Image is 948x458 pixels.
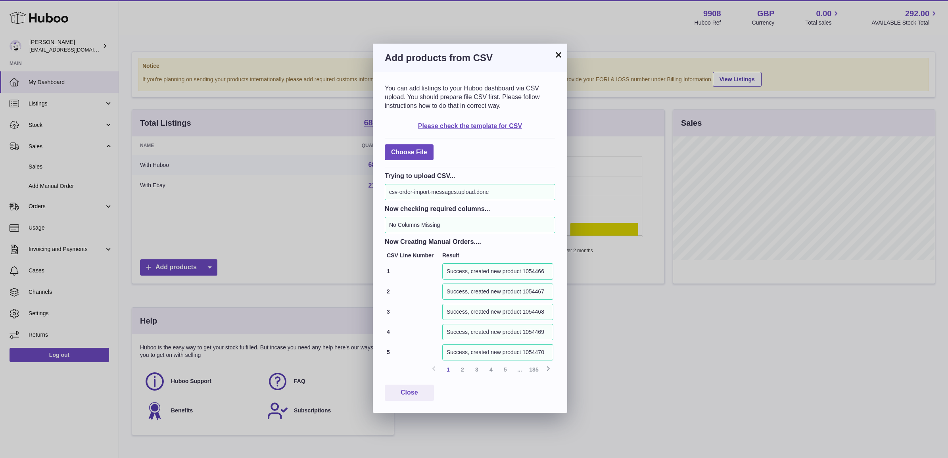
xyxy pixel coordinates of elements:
[455,362,470,377] a: 2
[512,362,527,377] span: ...
[470,362,484,377] a: 3
[440,250,555,261] th: Result
[442,344,553,360] div: Success, created new product 1054470
[442,284,553,300] div: Success, created new product 1054467
[385,84,555,110] p: You can add listings to your Huboo dashboard via CSV upload. You should prepare file CSV first. P...
[385,204,555,213] h3: Now checking required columns...
[385,217,555,233] div: No Columns Missing
[385,52,555,64] h3: Add products from CSV
[387,268,390,274] strong: 1
[554,50,563,59] button: ×
[387,309,390,315] strong: 3
[387,288,390,295] strong: 2
[385,171,555,180] h3: Trying to upload CSV...
[385,237,555,246] h3: Now Creating Manual Orders....
[385,250,440,261] th: CSV Line Number
[387,329,390,335] strong: 4
[418,123,522,129] a: Please check the template for CSV
[442,304,553,320] div: Success, created new product 1054468
[484,362,498,377] a: 4
[385,184,555,200] div: csv-order-import-messages.upload.done
[385,144,434,161] span: Choose File
[385,385,434,401] button: Close
[441,362,455,377] a: 1
[387,349,390,355] strong: 5
[527,362,541,377] a: 185
[442,324,553,340] div: Success, created new product 1054469
[442,263,553,280] div: Success, created new product 1054466
[498,362,512,377] a: 5
[401,389,418,396] span: Close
